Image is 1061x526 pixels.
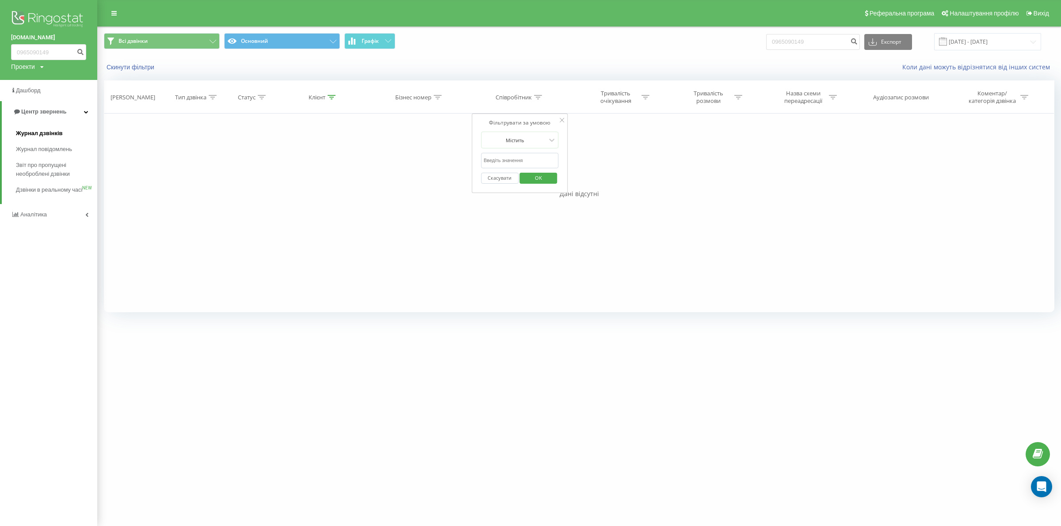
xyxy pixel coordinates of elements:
span: Графік [362,38,379,44]
span: Центр звернень [21,108,66,115]
span: Налаштування профілю [950,10,1019,17]
a: Журнал повідомлень [16,141,97,157]
span: Дзвінки в реальному часі [16,185,82,194]
span: Всі дзвінки [118,38,148,45]
a: Звіт про пропущені необроблені дзвінки [16,157,97,182]
div: Open Intercom Messenger [1031,476,1052,497]
span: Журнал дзвінків [16,129,63,138]
img: Ringostat logo [11,9,86,31]
div: Бізнес номер [395,94,431,101]
button: Експорт [864,34,912,50]
button: Основний [224,33,340,49]
button: Всі дзвінки [104,33,220,49]
div: Коментар/категорія дзвінка [966,90,1018,105]
div: Дані відсутні [104,189,1054,198]
span: Вихід [1034,10,1049,17]
span: Аналiтика [20,211,47,218]
span: OK [526,171,551,185]
button: Графік [344,33,395,49]
input: Пошук за номером [11,44,86,60]
a: Центр звернень [2,101,97,122]
div: Назва схеми переадресації [779,90,827,105]
div: Аудіозапис розмови [873,94,929,101]
div: [PERSON_NAME] [111,94,155,101]
div: Фільтрувати за умовою [481,118,559,127]
button: Скинути фільтри [104,63,159,71]
a: Дзвінки в реальному часіNEW [16,182,97,198]
input: Введіть значення [481,153,559,168]
span: Дашборд [16,87,41,94]
a: Журнал дзвінків [16,125,97,141]
span: Реферальна програма [870,10,935,17]
div: Клієнт [309,94,325,101]
div: Тип дзвінка [175,94,206,101]
a: [DOMAIN_NAME] [11,33,86,42]
button: OK [520,173,557,184]
span: Звіт про пропущені необроблені дзвінки [16,161,93,178]
div: Проекти [11,62,35,71]
div: Тривалість очікування [592,90,639,105]
div: Співробітник [496,94,532,101]
button: Скасувати [481,173,519,184]
input: Пошук за номером [766,34,860,50]
a: Коли дані можуть відрізнятися вiд інших систем [902,63,1054,71]
span: Журнал повідомлень [16,145,72,154]
div: Тривалість розмови [685,90,732,105]
div: Статус [238,94,256,101]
